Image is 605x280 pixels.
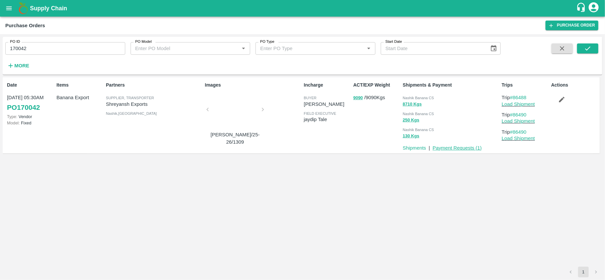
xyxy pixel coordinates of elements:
button: open drawer [1,1,17,16]
button: More [5,60,31,71]
p: Actions [551,82,598,89]
a: PO170042 [7,102,40,113]
div: customer-support [576,2,588,14]
p: [PERSON_NAME] [304,101,351,108]
p: Shreyansh Exports [106,101,202,108]
button: 8710 Kgs [403,101,422,108]
label: PO Type [260,39,274,44]
p: Trip [502,111,549,118]
div: Purchase Orders [5,21,45,30]
p: [DATE] 05:30AM [7,94,54,101]
span: Nashik , [GEOGRAPHIC_DATA] [106,111,157,115]
strong: More [14,63,29,68]
div: | [426,142,430,152]
p: Trips [502,82,549,89]
a: Payment Requests (1) [433,145,482,151]
a: Load Shipment [502,136,535,141]
span: Nashik Banana CS [403,96,434,100]
b: Supply Chain [30,5,67,12]
img: logo [17,2,30,15]
button: page 1 [578,267,589,277]
a: Shipments [403,145,426,151]
span: field executive [304,111,336,115]
label: PO Model [135,39,152,44]
input: Enter PO ID [5,42,125,55]
p: Incharge [304,82,351,89]
label: PO ID [10,39,20,44]
input: Enter PO Model [133,44,229,53]
a: Supply Chain [30,4,576,13]
label: Start Date [385,39,402,44]
input: Start Date [381,42,484,55]
p: jaydip Tale [304,116,351,123]
a: #86488 [510,95,527,100]
p: Trip [502,128,549,136]
span: buyer [304,96,316,100]
span: Type: [7,114,17,119]
p: Shipments & Payment [403,82,499,89]
span: Model: [7,120,20,125]
button: 130 Kgs [403,132,419,140]
nav: pagination navigation [564,267,602,277]
div: account of current user [588,1,600,15]
button: Open [239,44,248,53]
button: 250 Kgs [403,116,419,124]
p: Partners [106,82,202,89]
p: Fixed [7,120,54,126]
input: Enter PO Type [257,44,354,53]
span: Nashik Banana CS [403,112,434,116]
span: Nashik Banana CS [403,128,434,132]
p: Items [56,82,103,89]
p: Banana Export [56,94,103,101]
a: #86490 [510,112,527,117]
button: 9090 [353,94,363,102]
button: Choose date [487,42,500,55]
p: / 9090 Kgs [353,94,400,102]
a: Load Shipment [502,118,535,124]
span: Supplier, Transporter [106,96,154,100]
p: [PERSON_NAME]/25-26/1309 [210,131,260,146]
a: #86490 [510,129,527,135]
p: Date [7,82,54,89]
button: Open [364,44,373,53]
p: Vendor [7,113,54,120]
p: Images [205,82,301,89]
p: Trip [502,94,549,101]
a: Purchase Order [546,21,598,30]
a: Load Shipment [502,102,535,107]
p: ACT/EXP Weight [353,82,400,89]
